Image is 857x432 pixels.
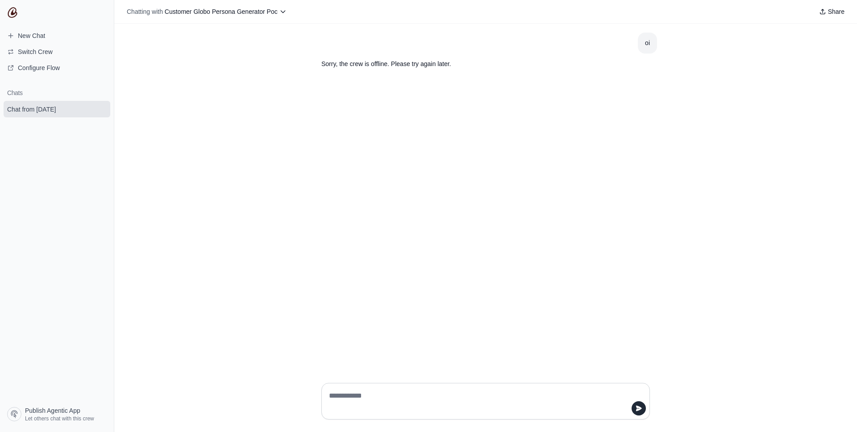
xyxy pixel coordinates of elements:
[7,105,56,114] span: Chat from [DATE]
[25,406,80,415] span: Publish Agentic App
[4,29,110,43] a: New Chat
[638,33,657,54] section: User message
[18,47,53,56] span: Switch Crew
[123,5,290,18] button: Chatting with Customer Globo Persona Generator Poc
[828,7,845,16] span: Share
[4,101,110,117] a: Chat from [DATE]
[645,38,650,48] div: oi
[4,61,110,75] a: Configure Flow
[314,54,614,75] section: Response
[4,403,110,425] a: Publish Agentic App Let others chat with this crew
[127,7,163,16] span: Chatting with
[4,45,110,59] button: Switch Crew
[18,31,45,40] span: New Chat
[7,7,18,18] img: CrewAI Logo
[25,415,94,422] span: Let others chat with this crew
[321,59,607,69] p: Sorry, the crew is offline. Please try again later.
[815,5,848,18] button: Share
[18,63,60,72] span: Configure Flow
[165,8,278,15] span: Customer Globo Persona Generator Poc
